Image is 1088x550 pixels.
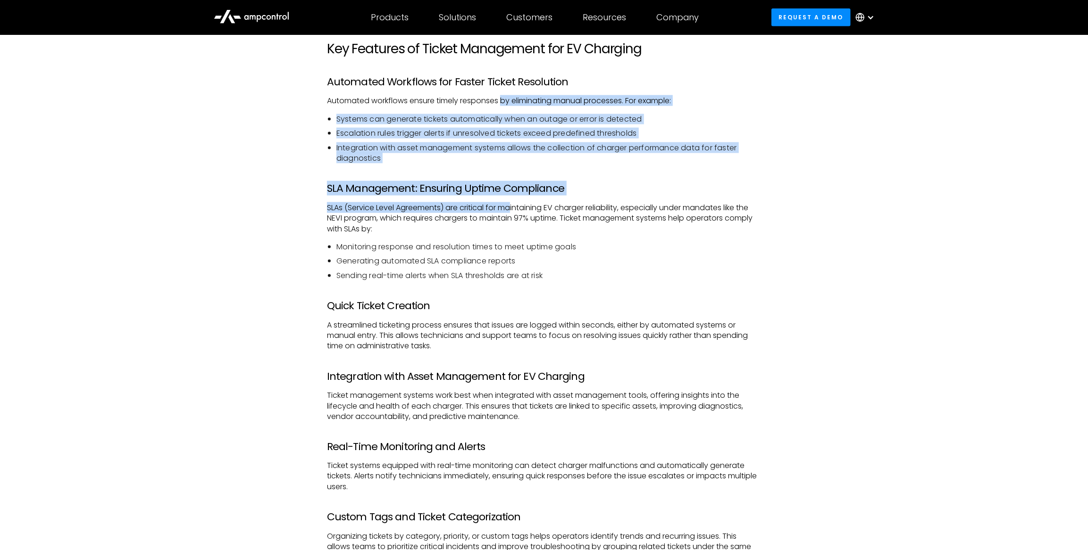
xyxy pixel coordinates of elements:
[327,96,761,106] p: Automated workflows ensure timely responses by eliminating manual processes. For example:
[657,12,699,23] div: Company
[327,320,761,352] p: A streamlined ticketing process ensures that issues are logged within seconds, either by automate...
[327,390,761,422] p: Ticket management systems work best when integrated with asset management tools, offering insight...
[327,41,761,57] h2: Key Features of Ticket Management for EV Charging
[439,12,477,23] div: Solutions
[583,12,627,23] div: Resources
[327,300,761,312] h3: Quick Ticket Creation
[336,271,761,281] li: Sending real-time alerts when SLA thresholds are at risk
[327,76,761,88] h3: Automated Workflows for Faster Ticket Resolution
[336,143,761,164] li: Integration with asset management systems allows the collection of charger performance data for f...
[327,182,761,195] h3: SLA Management: Ensuring Uptime Compliance
[336,128,761,139] li: Escalation rules trigger alerts if unresolved tickets exceed predefined thresholds
[771,8,851,26] a: Request a demo
[327,461,761,493] p: Ticket systems equipped with real-time monitoring can detect charger malfunctions and automatical...
[327,441,761,453] h3: Real-Time Monitoring and Alerts
[327,370,761,383] h3: Integration with Asset Management for EV Charging
[336,256,761,266] li: Generating automated SLA compliance reports
[371,12,409,23] div: Products
[327,511,761,524] h3: Custom Tags and Ticket Categorization
[336,114,761,124] li: Systems can generate tickets automatically when an outage or error is detected
[336,242,761,252] li: Monitoring response and resolution times to meet uptime goals
[327,203,761,234] p: SLAs (Service Level Agreements) are critical for maintaining EV charger reliability, especially u...
[507,12,553,23] div: Customers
